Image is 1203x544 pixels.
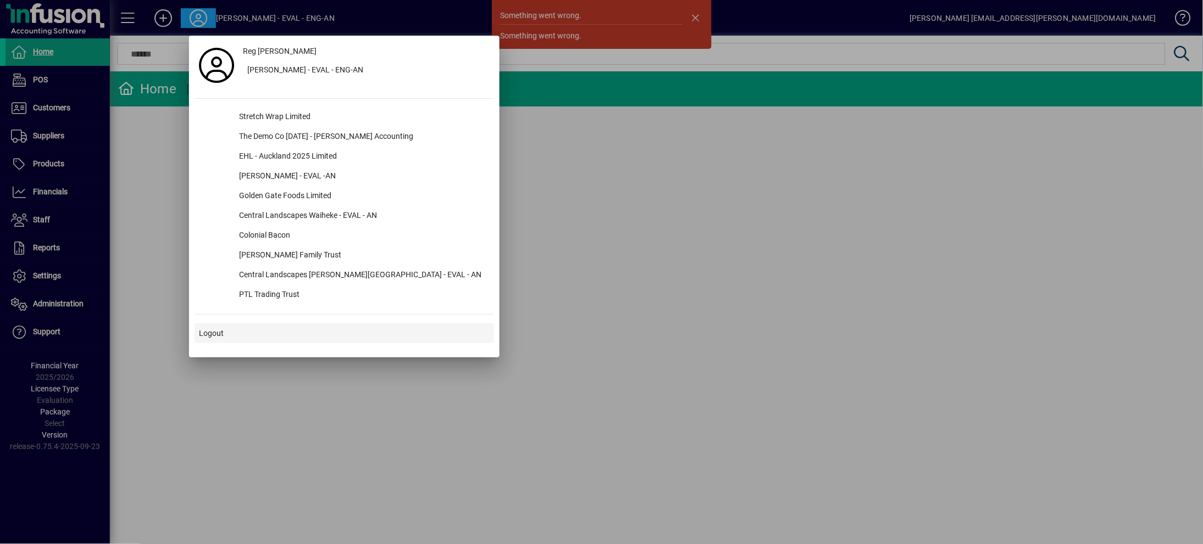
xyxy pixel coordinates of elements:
[195,246,494,266] button: [PERSON_NAME] Family Trust
[230,147,494,167] div: EHL - Auckland 2025 Limited
[239,61,494,81] button: [PERSON_NAME] - EVAL - ENG-AN
[195,127,494,147] button: The Demo Co [DATE] - [PERSON_NAME] Accounting
[239,41,494,61] a: Reg [PERSON_NAME]
[195,187,494,206] button: Golden Gate Foods Limited
[230,226,494,246] div: Colonial Bacon
[230,108,494,127] div: Stretch Wrap Limited
[230,246,494,266] div: [PERSON_NAME] Family Trust
[230,285,494,305] div: PTL Trading Trust
[199,328,224,339] span: Logout
[195,285,494,305] button: PTL Trading Trust
[195,206,494,226] button: Central Landscapes Waiheke - EVAL - AN
[195,266,494,285] button: Central Landscapes [PERSON_NAME][GEOGRAPHIC_DATA] - EVAL - AN
[230,127,494,147] div: The Demo Co [DATE] - [PERSON_NAME] Accounting
[195,55,239,75] a: Profile
[195,323,494,343] button: Logout
[195,108,494,127] button: Stretch Wrap Limited
[195,167,494,187] button: [PERSON_NAME] - EVAL -AN
[230,206,494,226] div: Central Landscapes Waiheke - EVAL - AN
[195,147,494,167] button: EHL - Auckland 2025 Limited
[230,167,494,187] div: [PERSON_NAME] - EVAL -AN
[243,46,317,57] span: Reg [PERSON_NAME]
[230,266,494,285] div: Central Landscapes [PERSON_NAME][GEOGRAPHIC_DATA] - EVAL - AN
[230,187,494,206] div: Golden Gate Foods Limited
[195,226,494,246] button: Colonial Bacon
